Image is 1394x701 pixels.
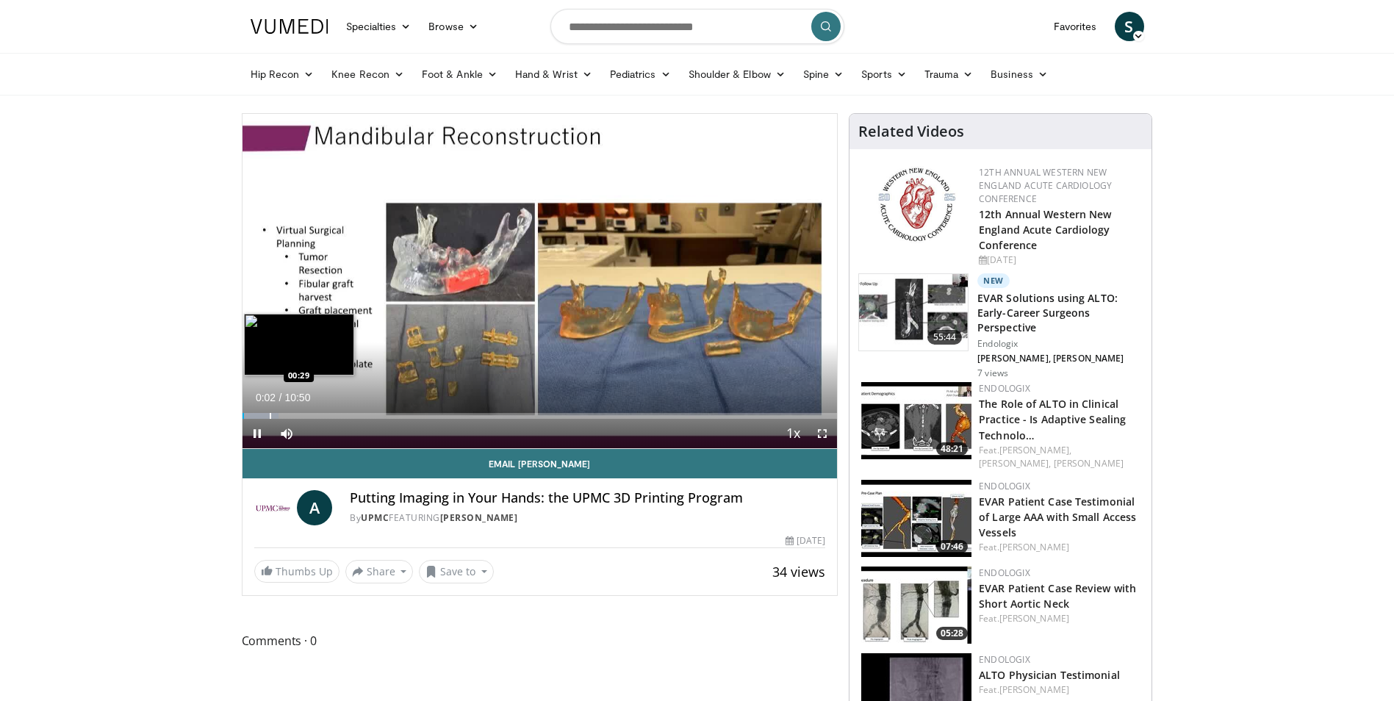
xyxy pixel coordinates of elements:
[242,419,272,448] button: Pause
[242,114,838,449] video-js: Video Player
[999,444,1071,456] a: [PERSON_NAME],
[979,382,1030,395] a: Endologix
[936,627,968,640] span: 05:28
[858,273,1143,379] a: 55:44 New EVAR Solutions using ALTO: Early-Career Surgeons Perspective Endologix [PERSON_NAME], [...
[279,392,282,403] span: /
[254,490,292,525] img: UPMC
[852,60,916,89] a: Sports
[808,419,837,448] button: Fullscreen
[794,60,852,89] a: Spine
[861,382,971,459] a: 48:21
[977,273,1010,288] p: New
[350,511,825,525] div: By FEATURING
[323,60,413,89] a: Knee Recon
[977,291,1143,335] h3: EVAR Solutions using ALTO: Early-Career Surgeons Perspective
[977,338,1143,350] p: Endologix
[979,397,1126,442] a: The Role of ALTO in Clinical Practice - Is Adaptive Sealing Technolo…
[977,367,1008,379] p: 7 views
[916,60,982,89] a: Trauma
[284,392,310,403] span: 10:50
[680,60,794,89] a: Shoulder & Elbow
[861,567,971,644] a: 05:28
[979,495,1136,539] a: EVAR Patient Case Testimonial of Large AAA with Small Access Vessels
[876,166,958,243] img: 0954f259-7907-4053-a817-32a96463ecc8.png.150x105_q85_autocrop_double_scale_upscale_version-0.2.png
[601,60,680,89] a: Pediatrics
[979,457,1051,470] a: [PERSON_NAME],
[982,60,1057,89] a: Business
[778,419,808,448] button: Playback Rate
[979,254,1140,267] div: [DATE]
[272,419,301,448] button: Mute
[979,683,1140,697] div: Feat.
[979,653,1030,666] a: Endologix
[361,511,389,524] a: UPMC
[979,612,1140,625] div: Feat.
[251,19,328,34] img: VuMedi Logo
[1054,457,1124,470] a: [PERSON_NAME]
[861,382,971,459] img: 6d46e95c-94a7-4151-809a-98b23d167fbd.150x105_q85_crop-smart_upscale.jpg
[506,60,601,89] a: Hand & Wrist
[979,166,1112,205] a: 12th Annual Western New England Acute Cardiology Conference
[858,123,964,140] h4: Related Videos
[345,560,414,583] button: Share
[979,480,1030,492] a: Endologix
[999,683,1069,696] a: [PERSON_NAME]
[254,560,339,583] a: Thumbs Up
[1045,12,1106,41] a: Favorites
[936,540,968,553] span: 07:46
[350,490,825,506] h4: Putting Imaging in Your Hands: the UPMC 3D Printing Program
[979,444,1140,470] div: Feat.
[419,560,494,583] button: Save to
[440,511,518,524] a: [PERSON_NAME]
[420,12,487,41] a: Browse
[1115,12,1144,41] a: S
[550,9,844,44] input: Search topics, interventions
[297,490,332,525] a: A
[242,449,838,478] a: Email [PERSON_NAME]
[999,612,1069,625] a: [PERSON_NAME]
[256,392,276,403] span: 0:02
[999,541,1069,553] a: [PERSON_NAME]
[337,12,420,41] a: Specialties
[927,330,963,345] span: 55:44
[772,563,825,580] span: 34 views
[859,274,968,350] img: 10d3d5a6-40a9-4e7b-ac4b-ca2629539116.150x105_q85_crop-smart_upscale.jpg
[979,541,1140,554] div: Feat.
[979,207,1111,252] a: 12th Annual Western New England Acute Cardiology Conference
[786,534,825,547] div: [DATE]
[242,60,323,89] a: Hip Recon
[936,442,968,456] span: 48:21
[242,413,838,419] div: Progress Bar
[413,60,506,89] a: Foot & Ankle
[979,668,1120,682] a: ALTO Physician Testimonial
[242,631,838,650] span: Comments 0
[979,581,1136,611] a: EVAR Patient Case Review with Short Aortic Neck
[861,567,971,644] img: a4137720-399f-4d62-a665-7a4e4ed45293.150x105_q85_crop-smart_upscale.jpg
[861,480,971,557] a: 07:46
[244,314,354,375] img: image.jpeg
[977,353,1143,364] p: [PERSON_NAME], [PERSON_NAME]
[979,567,1030,579] a: Endologix
[861,480,971,557] img: 55408853-eecc-4b22-b1a0-a6065ac82ed8.150x105_q85_crop-smart_upscale.jpg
